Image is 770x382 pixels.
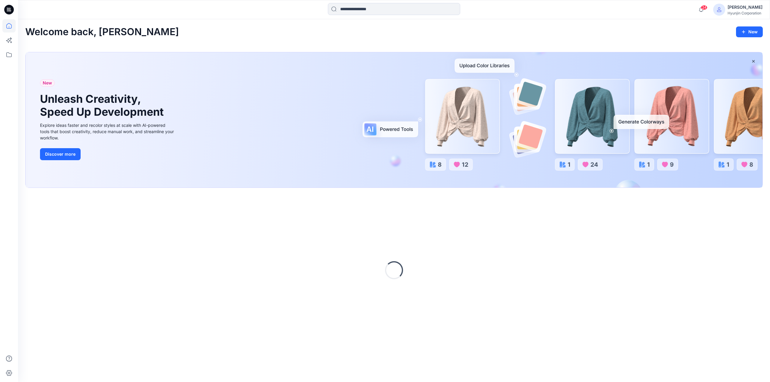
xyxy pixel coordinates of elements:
a: Discover more [40,148,175,160]
button: New [736,26,763,37]
div: Explore ideas faster and recolor styles at scale with AI-powered tools that boost creativity, red... [40,122,175,141]
h2: Welcome back, [PERSON_NAME] [25,26,179,38]
span: 24 [701,5,707,10]
div: [PERSON_NAME] [728,4,762,11]
span: New [43,79,52,87]
div: Hyunjin Corporation [728,11,762,15]
svg: avatar [717,7,722,12]
h1: Unleash Creativity, Speed Up Development [40,93,166,118]
button: Discover more [40,148,81,160]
